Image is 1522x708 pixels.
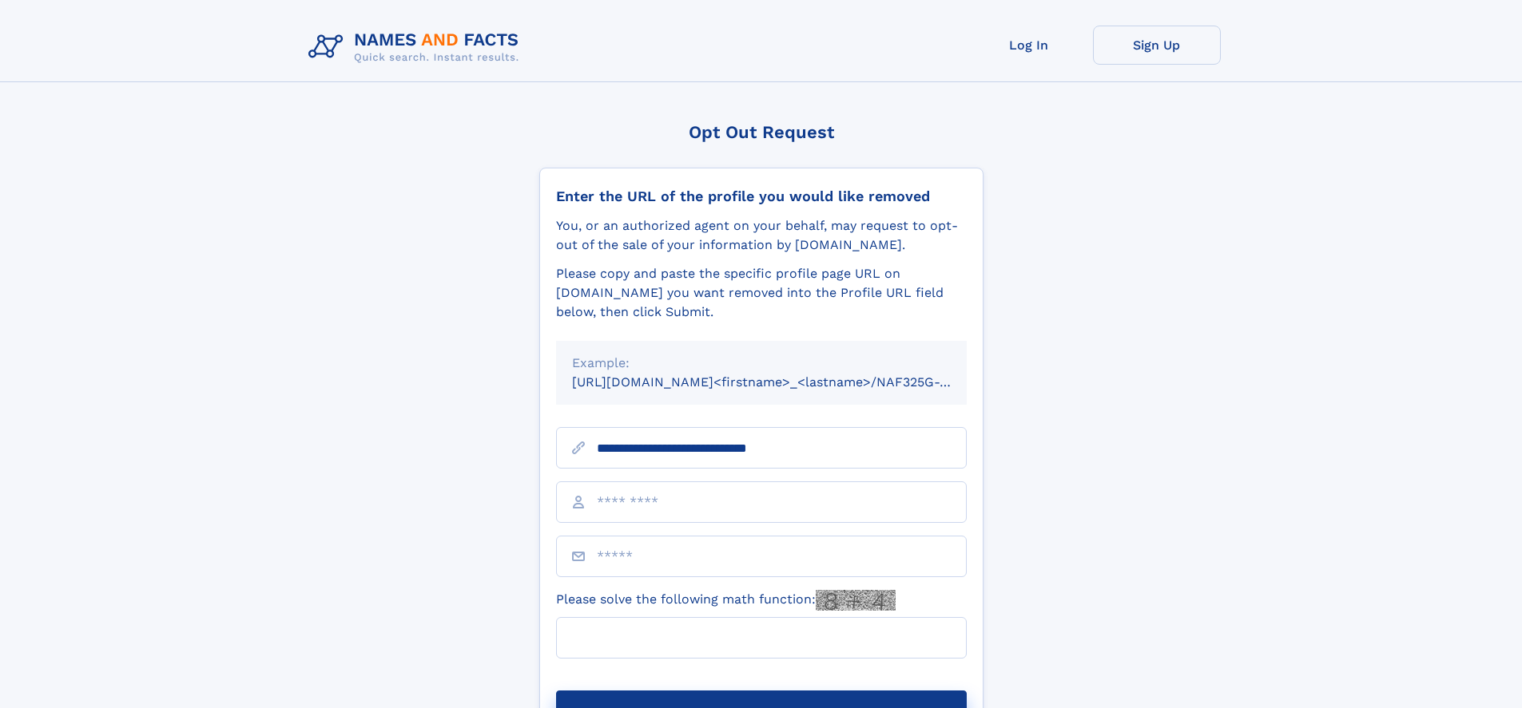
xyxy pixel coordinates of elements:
div: Example: [572,354,951,373]
small: [URL][DOMAIN_NAME]<firstname>_<lastname>/NAF325G-xxxxxxxx [572,374,997,390]
div: Please copy and paste the specific profile page URL on [DOMAIN_NAME] you want removed into the Pr... [556,264,967,322]
a: Sign Up [1093,26,1221,65]
div: You, or an authorized agent on your behalf, may request to opt-out of the sale of your informatio... [556,216,967,255]
div: Opt Out Request [539,122,984,142]
img: Logo Names and Facts [302,26,532,69]
div: Enter the URL of the profile you would like removed [556,188,967,205]
a: Log In [965,26,1093,65]
label: Please solve the following math function: [556,590,896,611]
